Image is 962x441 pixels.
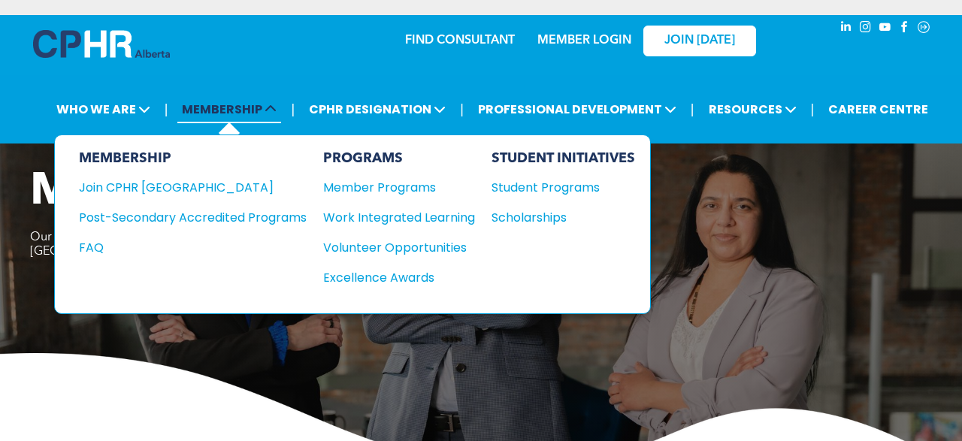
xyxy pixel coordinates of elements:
[896,19,912,39] a: facebook
[811,94,815,125] li: |
[79,208,307,227] a: Post-Secondary Accredited Programs
[492,178,621,197] div: Student Programs
[79,178,307,197] a: Join CPHR [GEOGRAPHIC_DATA]
[291,94,295,125] li: |
[79,150,307,167] div: MEMBERSHIP
[704,95,801,123] span: RESOURCES
[857,19,873,39] a: instagram
[323,178,475,197] a: Member Programs
[492,150,635,167] div: STUDENT INITIATIVES
[876,19,893,39] a: youtube
[824,95,933,123] a: CAREER CENTRE
[323,150,475,167] div: PROGRAMS
[79,238,307,257] a: FAQ
[915,19,932,39] a: Social network
[323,268,475,287] a: Excellence Awards
[460,94,464,125] li: |
[33,30,170,58] img: A blue and white logo for cp alberta
[79,208,284,227] div: Post-Secondary Accredited Programs
[537,35,631,47] a: MEMBER LOGIN
[323,238,475,257] a: Volunteer Opportunities
[79,238,284,257] div: FAQ
[473,95,681,123] span: PROFESSIONAL DEVELOPMENT
[492,208,621,227] div: Scholarships
[323,268,460,287] div: Excellence Awards
[643,26,756,56] a: JOIN [DATE]
[492,178,635,197] a: Student Programs
[664,34,735,48] span: JOIN [DATE]
[323,238,460,257] div: Volunteer Opportunities
[837,19,854,39] a: linkedin
[304,95,450,123] span: CPHR DESIGNATION
[79,178,284,197] div: Join CPHR [GEOGRAPHIC_DATA]
[30,231,454,258] span: Our community includes over 3,300 CPHRs, living and working in [GEOGRAPHIC_DATA], the [GEOGRAPHIC...
[323,178,460,197] div: Member Programs
[691,94,694,125] li: |
[323,208,460,227] div: Work Integrated Learning
[177,95,281,123] span: MEMBERSHIP
[323,208,475,227] a: Work Integrated Learning
[165,94,168,125] li: |
[52,95,155,123] span: WHO WE ARE
[30,170,434,215] span: Member Programs
[405,35,515,47] a: FIND CONSULTANT
[492,208,635,227] a: Scholarships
